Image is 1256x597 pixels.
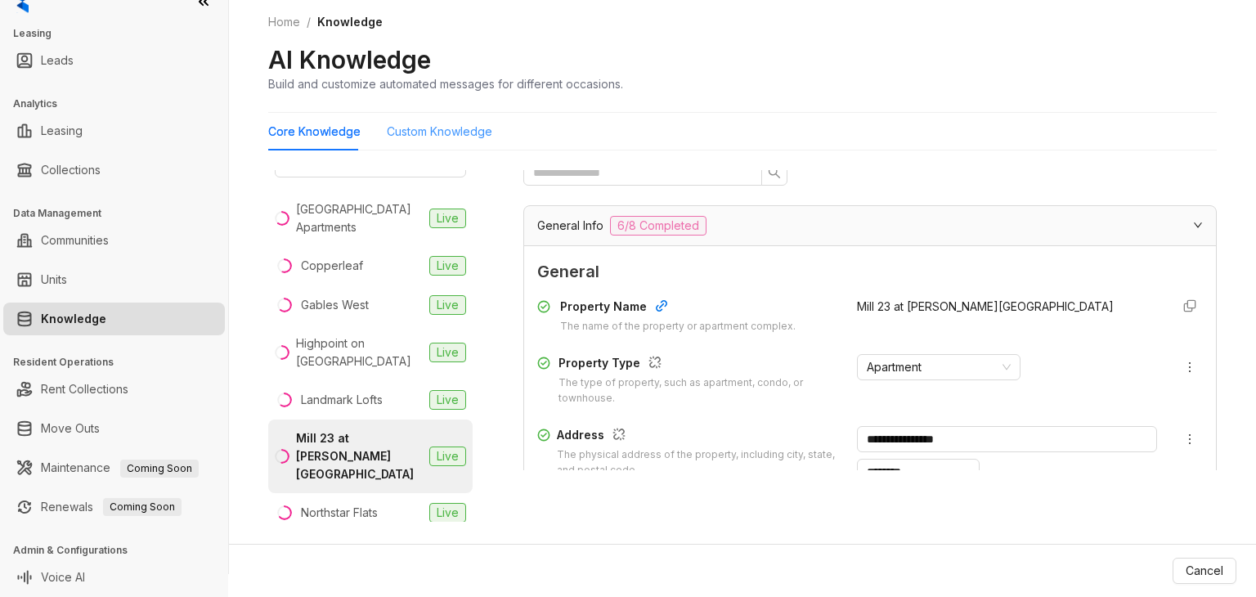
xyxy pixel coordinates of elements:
[867,355,1011,379] span: Apartment
[268,75,623,92] div: Build and customize automated messages for different occasions.
[296,200,423,236] div: [GEOGRAPHIC_DATA] Apartments
[3,491,225,523] li: Renewals
[524,206,1216,245] div: General Info6/8 Completed
[429,256,466,276] span: Live
[41,373,128,406] a: Rent Collections
[296,334,423,370] div: Highpoint on [GEOGRAPHIC_DATA]
[537,217,603,235] span: General Info
[557,426,837,447] div: Address
[41,412,100,445] a: Move Outs
[3,224,225,257] li: Communities
[13,206,228,221] h3: Data Management
[301,296,369,314] div: Gables West
[3,451,225,484] li: Maintenance
[265,13,303,31] a: Home
[41,263,67,296] a: Units
[13,97,228,111] h3: Analytics
[557,447,837,478] div: The physical address of the property, including city, state, and postal code.
[1193,220,1203,230] span: expanded
[429,209,466,228] span: Live
[768,166,781,179] span: search
[3,44,225,77] li: Leads
[41,224,109,257] a: Communities
[317,15,383,29] span: Knowledge
[429,503,466,523] span: Live
[301,391,383,409] div: Landmark Lofts
[429,447,466,466] span: Live
[387,123,492,141] div: Custom Knowledge
[560,298,796,319] div: Property Name
[3,263,225,296] li: Units
[296,429,423,483] div: Mill 23 at [PERSON_NAME][GEOGRAPHIC_DATA]
[120,460,199,478] span: Coming Soon
[41,303,106,335] a: Knowledge
[3,154,225,186] li: Collections
[103,498,182,516] span: Coming Soon
[429,343,466,362] span: Live
[3,561,225,594] li: Voice AI
[3,303,225,335] li: Knowledge
[13,26,228,41] h3: Leasing
[560,319,796,334] div: The name of the property or apartment complex.
[41,114,83,147] a: Leasing
[610,216,706,236] span: 6/8 Completed
[3,412,225,445] li: Move Outs
[857,299,1114,313] span: Mill 23 at [PERSON_NAME][GEOGRAPHIC_DATA]
[41,44,74,77] a: Leads
[3,114,225,147] li: Leasing
[307,13,311,31] li: /
[41,561,85,594] a: Voice AI
[13,355,228,370] h3: Resident Operations
[268,44,431,75] h2: AI Knowledge
[3,373,225,406] li: Rent Collections
[537,259,1203,285] span: General
[429,295,466,315] span: Live
[429,390,466,410] span: Live
[1183,433,1196,446] span: more
[1183,361,1196,374] span: more
[41,491,182,523] a: RenewalsComing Soon
[13,543,228,558] h3: Admin & Configurations
[558,354,837,375] div: Property Type
[301,257,363,275] div: Copperleaf
[268,123,361,141] div: Core Knowledge
[301,504,378,522] div: Northstar Flats
[41,154,101,186] a: Collections
[558,375,837,406] div: The type of property, such as apartment, condo, or townhouse.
